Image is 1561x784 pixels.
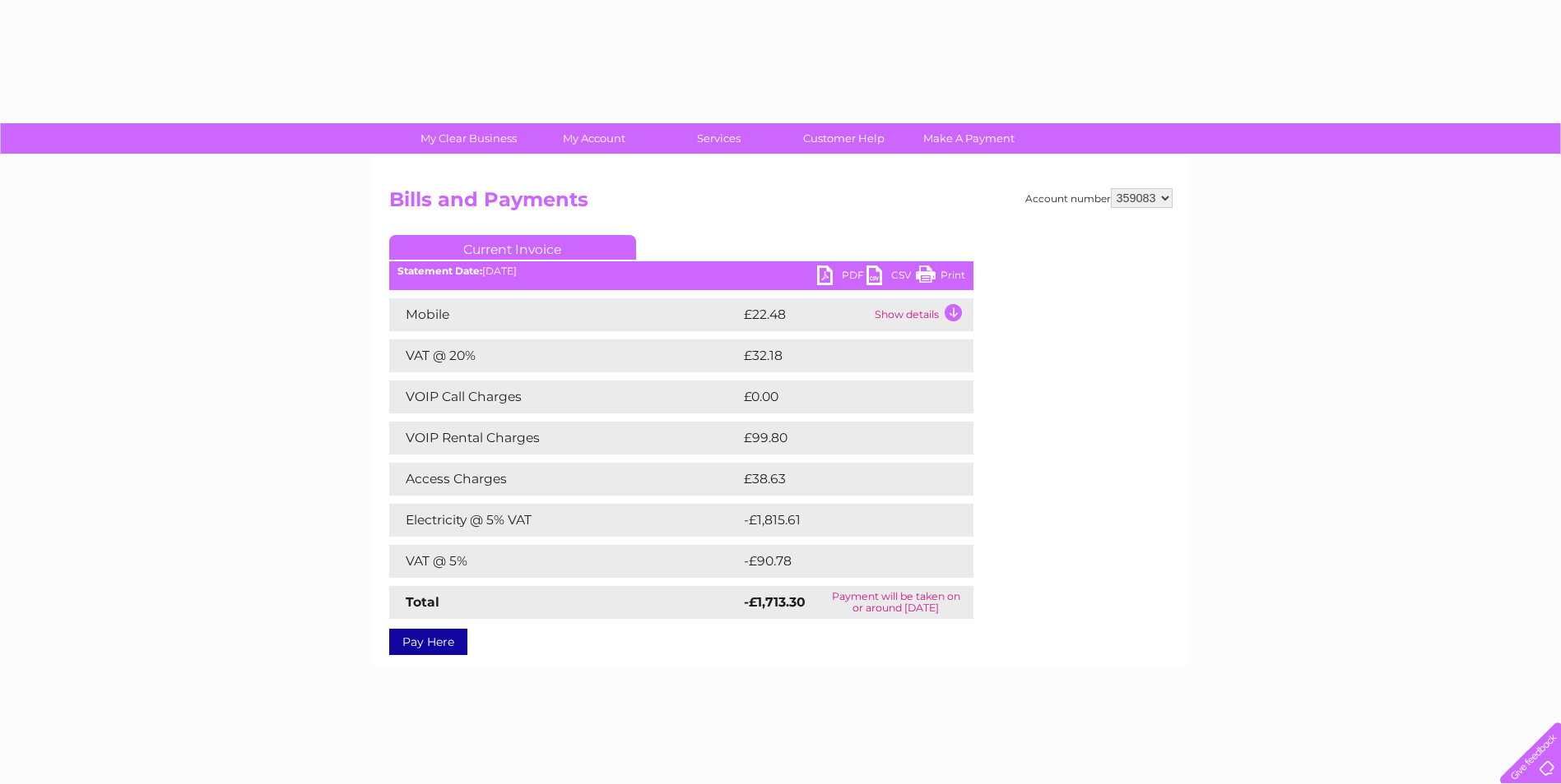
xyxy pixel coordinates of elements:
[740,339,939,372] td: £32.18
[389,504,740,537] td: Electricity @ 5% VAT
[401,123,537,154] a: My Clear Business
[389,380,740,413] td: VOIP Call Charges
[866,265,916,289] a: CSV
[740,504,947,537] td: -£1,815.61
[740,463,941,496] td: £38.63
[389,339,740,372] td: VAT @ 20%
[1025,188,1173,208] div: Account number
[817,265,866,289] a: PDF
[871,298,973,331] td: Show details
[740,298,871,331] td: £22.48
[526,123,662,154] a: My Account
[901,123,1037,154] a: Make A Payment
[389,629,467,655] a: Pay Here
[406,594,439,610] strong: Total
[744,594,806,610] strong: -£1,713.30
[740,380,936,413] td: £0.00
[819,586,973,619] td: Payment will be taken on or around [DATE]
[776,123,912,154] a: Customer Help
[740,545,944,578] td: -£90.78
[389,298,740,331] td: Mobile
[389,188,1173,219] h2: Bills and Payments
[389,265,973,277] div: [DATE]
[916,265,965,289] a: Print
[397,265,482,277] b: Statement Date:
[389,235,636,260] a: Current Invoice
[740,422,941,454] td: £99.80
[389,545,740,578] td: VAT @ 5%
[389,422,740,454] td: VOIP Rental Charges
[651,123,787,154] a: Services
[389,463,740,496] td: Access Charges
